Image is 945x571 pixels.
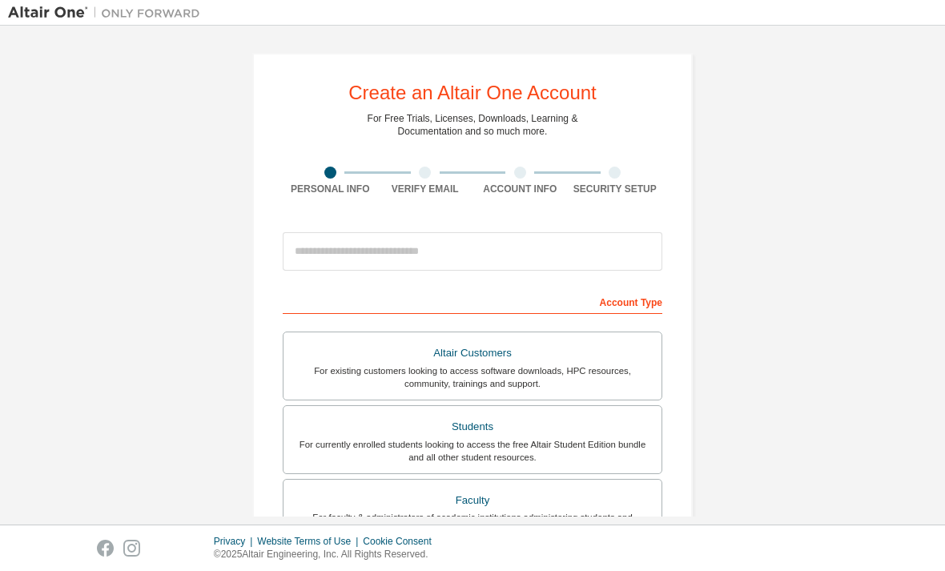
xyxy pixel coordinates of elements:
[97,540,114,557] img: facebook.svg
[293,438,652,464] div: For currently enrolled students looking to access the free Altair Student Edition bundle and all ...
[348,83,597,103] div: Create an Altair One Account
[472,183,568,195] div: Account Info
[257,535,363,548] div: Website Terms of Use
[293,511,652,537] div: For faculty & administrators of academic institutions administering students and accessing softwa...
[568,183,663,195] div: Security Setup
[214,535,257,548] div: Privacy
[283,183,378,195] div: Personal Info
[293,342,652,364] div: Altair Customers
[283,288,662,314] div: Account Type
[123,540,140,557] img: instagram.svg
[293,489,652,512] div: Faculty
[378,183,473,195] div: Verify Email
[363,535,440,548] div: Cookie Consent
[293,364,652,390] div: For existing customers looking to access software downloads, HPC resources, community, trainings ...
[214,548,441,561] p: © 2025 Altair Engineering, Inc. All Rights Reserved.
[368,112,578,138] div: For Free Trials, Licenses, Downloads, Learning & Documentation and so much more.
[293,416,652,438] div: Students
[8,5,208,21] img: Altair One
